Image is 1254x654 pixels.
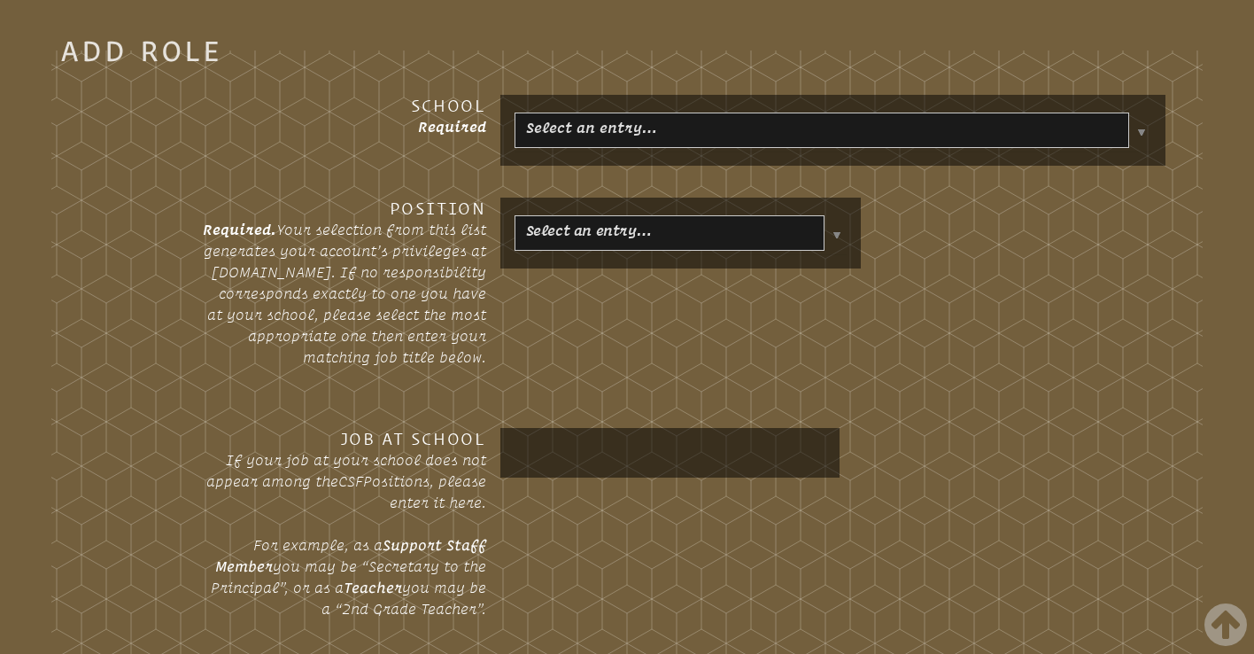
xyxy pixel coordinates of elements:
h3: School [203,95,486,116]
strong: Support Staff Member [215,537,486,574]
a: Select an entry… [519,113,657,142]
p: If your job at your school does not appear among the Positions, please enter it here. For example... [203,449,486,619]
span: Required [418,119,486,135]
legend: Add Role [60,40,223,61]
a: Select an entry… [519,216,652,245]
h3: Position [203,198,486,219]
span: CSF [338,473,363,489]
p: Your selection from this list generates your account’s privileges at [DOMAIN_NAME]. If no respons... [203,219,486,368]
strong: Teacher [344,580,402,596]
h3: Job at School [203,428,486,449]
span: Required. [203,222,276,237]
